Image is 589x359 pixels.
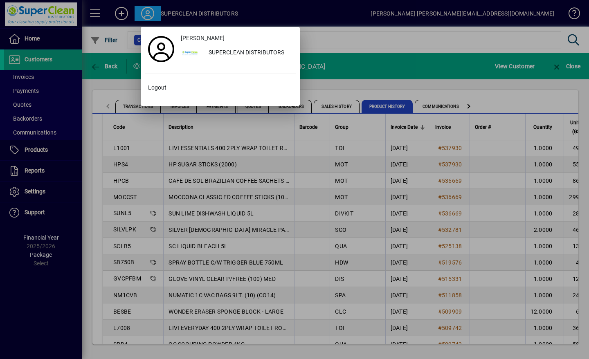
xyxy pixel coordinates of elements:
[148,83,166,92] span: Logout
[202,46,296,61] div: SUPERCLEAN DISTRIBUTORS
[145,42,178,56] a: Profile
[181,34,225,43] span: [PERSON_NAME]
[178,31,296,46] a: [PERSON_NAME]
[145,81,296,95] button: Logout
[178,46,296,61] button: SUPERCLEAN DISTRIBUTORS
